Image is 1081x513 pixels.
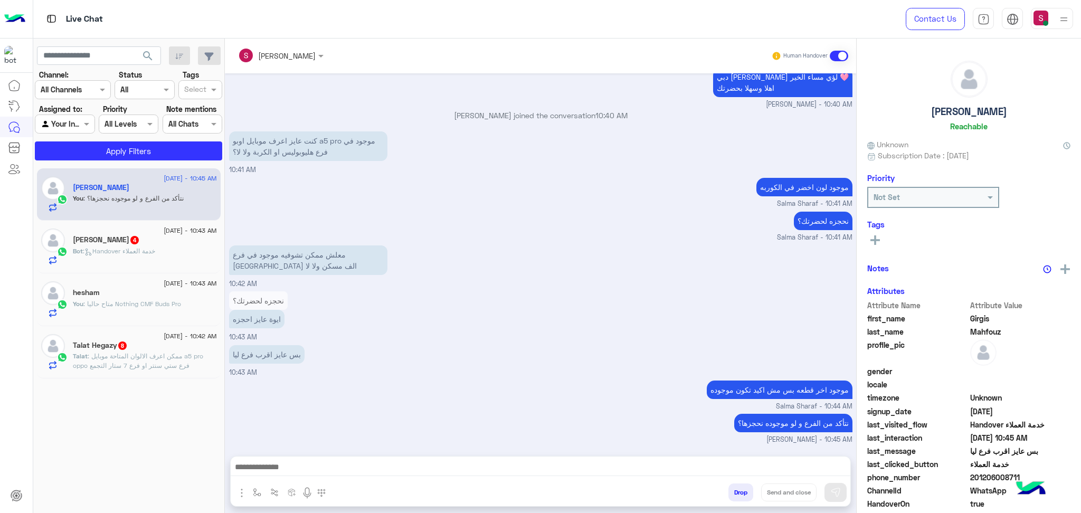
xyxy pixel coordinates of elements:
a: Contact Us [906,8,965,30]
a: tab [973,8,994,30]
p: 15/9/2025, 10:40 AM [713,68,852,97]
span: search [141,50,154,62]
p: 15/9/2025, 10:44 AM [707,381,852,399]
span: بس عايز اقرب فرع ليا [970,445,1071,457]
label: Status [119,69,142,80]
span: : Handover خدمة العملاء [83,247,155,255]
img: defaultAdmin.png [41,176,65,200]
img: 1403182699927242 [4,46,23,65]
img: Logo [4,8,25,30]
span: [DATE] - 10:43 AM [164,279,216,288]
img: defaultAdmin.png [41,281,65,305]
span: 2 [970,485,1071,496]
span: Talat [73,352,88,360]
img: Trigger scenario [270,488,279,497]
span: HandoverOn [867,498,968,509]
span: [DATE] - 10:45 AM [164,174,216,183]
button: Drop [728,483,753,501]
img: send attachment [235,487,248,499]
span: Handover خدمة العملاء [970,419,1071,430]
span: first_name [867,313,968,324]
img: make a call [317,489,326,497]
span: ممكن اعرف الالوان المتاحة موبايل a5 pro oppo فرع ستي سنتر او فرع 7 ستار التجمع [73,352,203,369]
img: hulul-logo.png [1012,471,1049,508]
span: null [970,379,1071,390]
p: 15/9/2025, 10:43 AM [229,291,288,310]
span: [PERSON_NAME] - 10:45 AM [766,435,852,445]
span: Attribute Name [867,300,968,311]
span: 2025-09-15T06:36:06.099Z [970,406,1071,417]
img: userImage [1033,11,1048,25]
img: tab [1007,13,1019,25]
img: WhatsApp [57,352,68,363]
span: Unknown [970,392,1071,403]
img: notes [1043,265,1051,273]
span: Unknown [867,139,908,150]
span: Subscription Date : [DATE] [878,150,969,161]
img: profile [1057,13,1070,26]
h6: Tags [867,220,1070,229]
img: WhatsApp [57,194,68,205]
p: 15/9/2025, 10:41 AM [756,178,852,196]
span: profile_pic [867,339,968,364]
span: Salma Sharaf - 10:41 AM [777,199,852,209]
span: locale [867,379,968,390]
span: last_interaction [867,432,968,443]
div: Select [183,83,206,97]
p: 15/9/2025, 10:41 AM [229,131,387,161]
h5: hesham [73,288,100,297]
span: [DATE] - 10:42 AM [164,331,216,341]
img: defaultAdmin.png [970,339,997,366]
span: last_message [867,445,968,457]
p: 15/9/2025, 10:41 AM [794,212,852,230]
h5: Girgis Mahfouz [73,183,129,192]
h5: Talat Hegazy [73,341,128,350]
span: Mahfouz [970,326,1071,337]
img: WhatsApp [57,299,68,310]
span: gender [867,366,968,377]
span: Bot [73,247,83,255]
p: 15/9/2025, 10:43 AM [229,310,285,328]
button: search [135,46,161,69]
span: Salma Sharaf - 10:41 AM [777,233,852,243]
label: Priority [103,103,127,115]
span: last_visited_flow [867,419,968,430]
button: Trigger scenario [266,483,283,501]
span: 8 [118,341,127,350]
label: Channel: [39,69,69,80]
img: tab [978,13,990,25]
span: 201206008711 [970,472,1071,483]
img: defaultAdmin.png [41,229,65,252]
img: add [1060,264,1070,274]
span: You [73,194,83,202]
span: متاح حاليا Nothing CMF Buds Pro [83,300,181,308]
label: Note mentions [166,103,216,115]
span: last_clicked_button [867,459,968,470]
p: [PERSON_NAME] joined the conversation [229,110,852,121]
span: true [970,498,1071,509]
img: defaultAdmin.png [951,61,987,97]
h5: ahmed hany [73,235,140,244]
span: Salma Sharaf - 10:44 AM [776,402,852,412]
span: 10:41 AM [229,166,256,174]
span: نتأكد من الفرع و لو موجوده نحجزها؟ [83,194,184,202]
h6: Attributes [867,286,905,296]
img: WhatsApp [57,246,68,257]
img: create order [288,488,296,497]
span: 10:43 AM [229,333,257,341]
small: Human Handover [783,52,828,60]
span: [PERSON_NAME] - 10:40 AM [766,100,852,110]
label: Tags [183,69,199,80]
img: send voice note [301,487,314,499]
button: Send and close [761,483,817,501]
h5: [PERSON_NAME] [931,106,1007,118]
h6: Priority [867,173,895,183]
span: last_name [867,326,968,337]
img: send message [830,487,841,498]
p: 15/9/2025, 10:42 AM [229,245,387,275]
span: ChannelId [867,485,968,496]
span: signup_date [867,406,968,417]
p: Live Chat [66,12,103,26]
span: 10:40 AM [595,111,628,120]
button: create order [283,483,301,501]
